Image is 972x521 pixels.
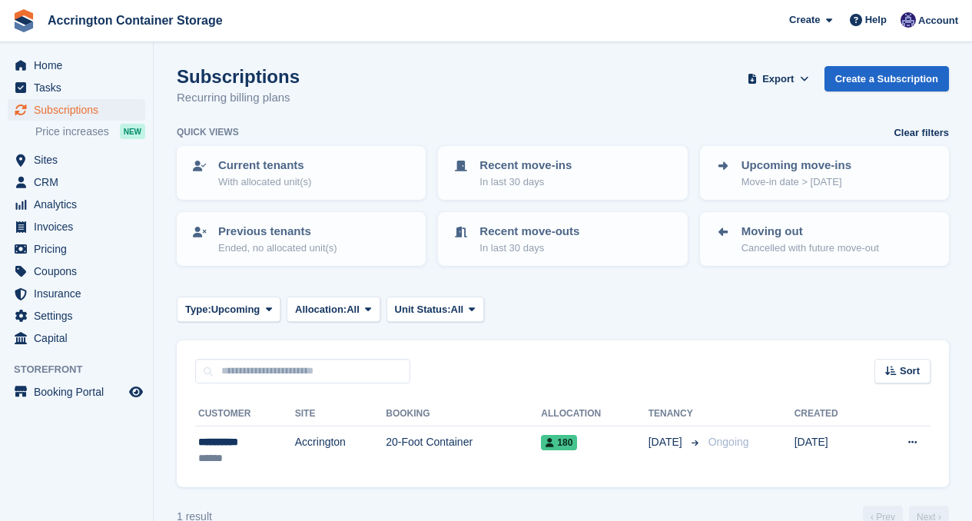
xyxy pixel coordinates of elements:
[8,55,145,76] a: menu
[34,327,126,349] span: Capital
[218,174,311,190] p: With allocated unit(s)
[894,125,949,141] a: Clear filters
[34,305,126,327] span: Settings
[218,241,337,256] p: Ended, no allocated unit(s)
[211,302,260,317] span: Upcoming
[120,124,145,139] div: NEW
[178,214,424,264] a: Previous tenants Ended, no allocated unit(s)
[708,436,749,448] span: Ongoing
[789,12,820,28] span: Create
[440,214,685,264] a: Recent move-outs In last 30 days
[185,302,211,317] span: Type:
[8,171,145,193] a: menu
[541,435,577,450] span: 180
[795,426,873,475] td: [DATE]
[34,260,126,282] span: Coupons
[34,194,126,215] span: Analytics
[440,148,685,198] a: Recent move-ins In last 30 days
[195,402,295,426] th: Customer
[8,149,145,171] a: menu
[901,12,916,28] img: Jacob Connolly
[541,402,648,426] th: Allocation
[41,8,229,33] a: Accrington Container Storage
[741,241,879,256] p: Cancelled with future move-out
[35,123,145,140] a: Price increases NEW
[479,174,572,190] p: In last 30 days
[347,302,360,317] span: All
[8,327,145,349] a: menu
[649,434,685,450] span: [DATE]
[14,362,153,377] span: Storefront
[649,402,702,426] th: Tenancy
[8,260,145,282] a: menu
[178,148,424,198] a: Current tenants With allocated unit(s)
[34,77,126,98] span: Tasks
[34,99,126,121] span: Subscriptions
[8,99,145,121] a: menu
[177,125,239,139] h6: Quick views
[479,223,579,241] p: Recent move-outs
[8,216,145,237] a: menu
[8,283,145,304] a: menu
[865,12,887,28] span: Help
[741,174,851,190] p: Move-in date > [DATE]
[702,214,947,264] a: Moving out Cancelled with future move-out
[177,297,280,322] button: Type: Upcoming
[745,66,812,91] button: Export
[34,283,126,304] span: Insurance
[8,238,145,260] a: menu
[451,302,464,317] span: All
[34,216,126,237] span: Invoices
[386,402,541,426] th: Booking
[918,13,958,28] span: Account
[34,238,126,260] span: Pricing
[8,77,145,98] a: menu
[295,426,386,475] td: Accrington
[8,305,145,327] a: menu
[795,402,873,426] th: Created
[177,89,300,107] p: Recurring billing plans
[127,383,145,401] a: Preview store
[900,363,920,379] span: Sort
[295,402,386,426] th: Site
[12,9,35,32] img: stora-icon-8386f47178a22dfd0bd8f6a31ec36ba5ce8667c1dd55bd0f319d3a0aa187defe.svg
[34,171,126,193] span: CRM
[295,302,347,317] span: Allocation:
[741,157,851,174] p: Upcoming move-ins
[8,194,145,215] a: menu
[762,71,794,87] span: Export
[35,124,109,139] span: Price increases
[34,55,126,76] span: Home
[386,426,541,475] td: 20-Foot Container
[34,381,126,403] span: Booking Portal
[702,148,947,198] a: Upcoming move-ins Move-in date > [DATE]
[218,223,337,241] p: Previous tenants
[177,66,300,87] h1: Subscriptions
[218,157,311,174] p: Current tenants
[34,149,126,171] span: Sites
[386,297,484,322] button: Unit Status: All
[8,381,145,403] a: menu
[741,223,879,241] p: Moving out
[479,241,579,256] p: In last 30 days
[395,302,451,317] span: Unit Status:
[824,66,949,91] a: Create a Subscription
[287,297,380,322] button: Allocation: All
[479,157,572,174] p: Recent move-ins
